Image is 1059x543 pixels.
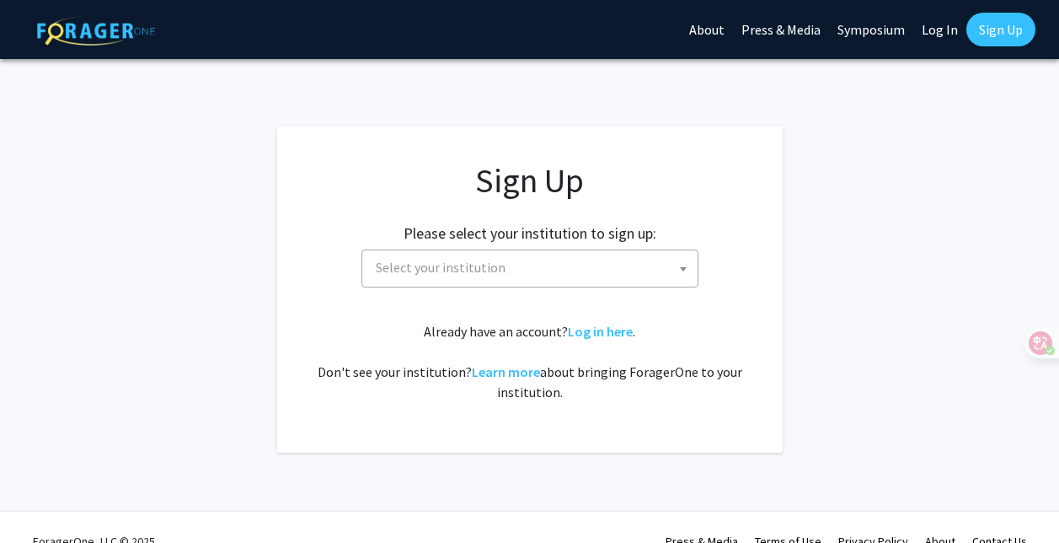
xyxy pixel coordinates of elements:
[37,16,155,46] img: ForagerOne Logo
[311,160,749,201] h1: Sign Up
[361,250,698,288] span: Select your institution
[568,323,633,340] a: Log in here
[966,13,1035,46] a: Sign Up
[404,224,656,243] h2: Please select your institution to sign up:
[376,259,505,276] span: Select your institution
[311,321,749,402] div: Already have an account? . Don't see your institution? about bringing ForagerOne to your institut...
[369,250,698,285] span: Select your institution
[472,363,540,380] a: Learn more about bringing ForagerOne to your institution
